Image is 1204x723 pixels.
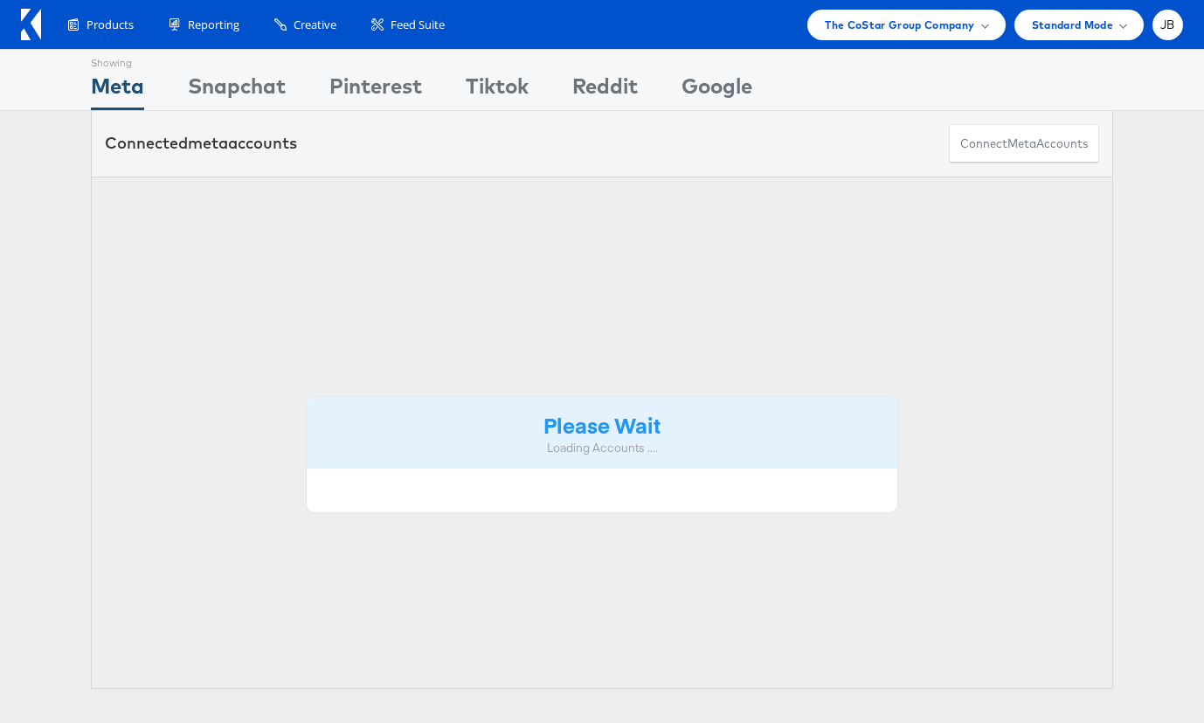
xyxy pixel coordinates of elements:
span: The CoStar Group Company [825,16,974,34]
div: Tiktok [466,71,529,110]
div: Pinterest [329,71,422,110]
span: Creative [294,17,336,33]
strong: Please Wait [543,410,661,439]
div: Snapchat [188,71,286,110]
span: meta [1007,136,1036,152]
div: Google [682,71,752,110]
div: Connected accounts [105,132,297,155]
span: Reporting [188,17,239,33]
span: Feed Suite [391,17,445,33]
span: JB [1160,19,1175,31]
button: ConnectmetaAccounts [949,124,1099,163]
span: Products [86,17,134,33]
div: Showing [91,50,144,71]
span: Standard Mode [1032,16,1113,34]
div: Loading Accounts .... [320,440,884,456]
div: Reddit [572,71,638,110]
div: Meta [91,71,144,110]
span: meta [188,133,228,153]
